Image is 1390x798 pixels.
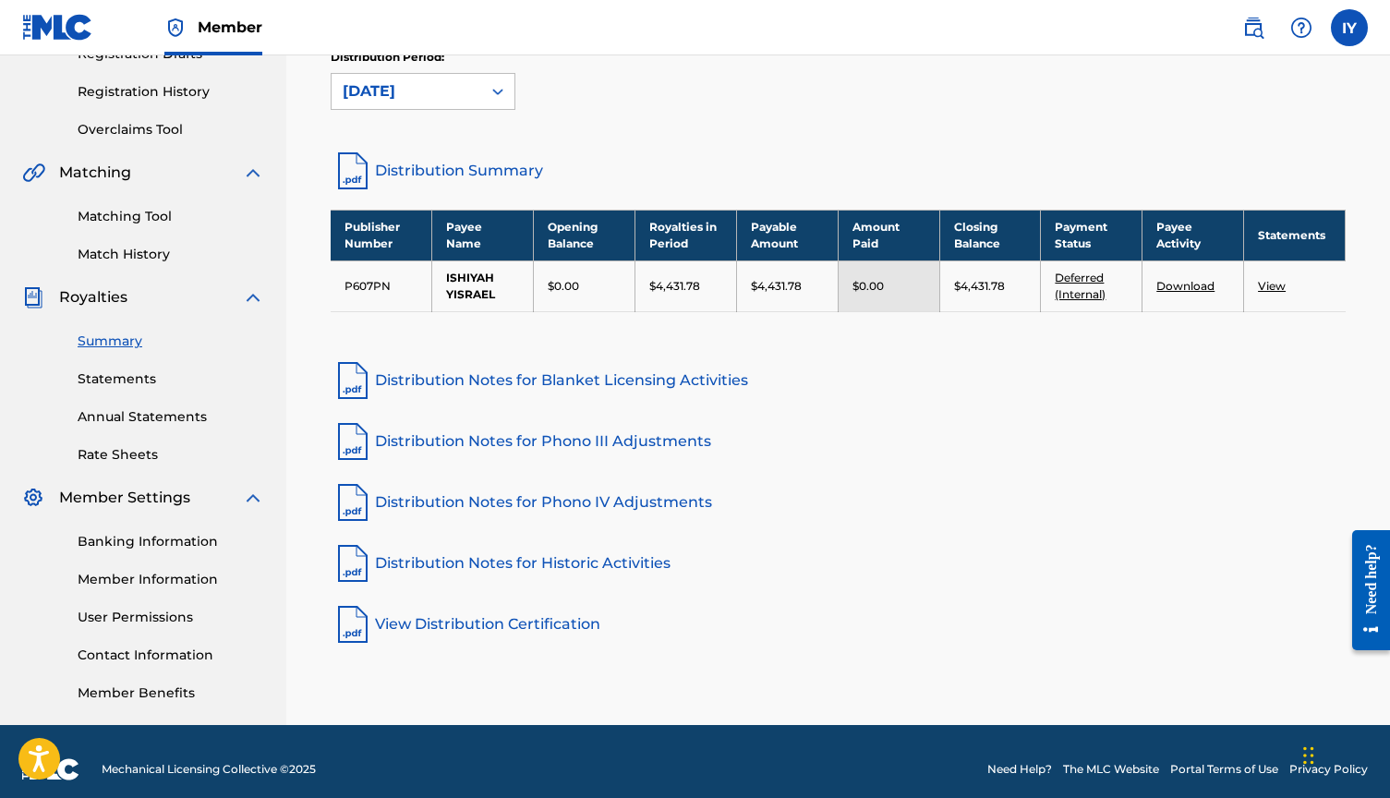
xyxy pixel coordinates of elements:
img: pdf [331,480,375,525]
img: MLC Logo [22,14,93,41]
p: $4,431.78 [751,278,802,295]
div: User Menu [1331,9,1368,46]
img: Royalties [22,286,44,308]
img: help [1290,17,1312,39]
p: Distribution Period: [331,49,515,66]
th: Amount Paid [838,210,939,260]
a: Rate Sheets [78,445,264,465]
th: Payee Name [432,210,534,260]
a: Public Search [1235,9,1272,46]
span: Mechanical Licensing Collective © 2025 [102,761,316,778]
img: expand [242,286,264,308]
a: Distribution Summary [331,149,1346,193]
a: Deferred (Internal) [1055,271,1106,301]
div: Help [1283,9,1320,46]
img: Matching [22,162,45,184]
th: Royalties in Period [635,210,737,260]
a: Distribution Notes for Phono III Adjustments [331,419,1346,464]
img: distribution-summary-pdf [331,149,375,193]
a: Privacy Policy [1289,761,1368,778]
img: pdf [331,602,375,647]
a: Need Help? [987,761,1052,778]
a: User Permissions [78,608,264,627]
a: Distribution Notes for Phono IV Adjustments [331,480,1346,525]
img: pdf [331,358,375,403]
iframe: Chat Widget [1298,709,1390,798]
img: Top Rightsholder [164,17,187,39]
a: Matching Tool [78,207,264,226]
img: pdf [331,541,375,586]
td: ISHIYAH YISRAEL [432,260,534,311]
a: Statements [78,369,264,389]
span: Matching [59,162,131,184]
img: expand [242,487,264,509]
a: Summary [78,332,264,351]
a: Banking Information [78,532,264,551]
a: Member Information [78,570,264,589]
span: Member [198,17,262,38]
p: $4,431.78 [649,278,700,295]
span: Member Settings [59,487,190,509]
th: Publisher Number [331,210,432,260]
img: expand [242,162,264,184]
a: The MLC Website [1063,761,1159,778]
th: Payment Status [1041,210,1142,260]
a: Contact Information [78,646,264,665]
a: Portal Terms of Use [1170,761,1278,778]
th: Payable Amount [736,210,838,260]
div: Drag [1303,728,1314,783]
img: pdf [331,419,375,464]
a: View Distribution Certification [331,602,1346,647]
p: $4,431.78 [954,278,1005,295]
th: Statements [1244,210,1346,260]
a: Distribution Notes for Historic Activities [331,541,1346,586]
a: Annual Statements [78,407,264,427]
div: [DATE] [343,80,470,103]
a: Overclaims Tool [78,120,264,139]
th: Closing Balance [939,210,1041,260]
a: Download [1156,279,1215,293]
img: Member Settings [22,487,44,509]
span: Royalties [59,286,127,308]
p: $0.00 [548,278,579,295]
a: Match History [78,245,264,264]
iframe: Resource Center [1338,512,1390,670]
p: $0.00 [852,278,884,295]
a: Member Benefits [78,683,264,703]
td: P607PN [331,260,432,311]
img: search [1242,17,1264,39]
a: View [1258,279,1286,293]
th: Payee Activity [1142,210,1244,260]
a: Distribution Notes for Blanket Licensing Activities [331,358,1346,403]
th: Opening Balance [534,210,635,260]
a: Registration History [78,82,264,102]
